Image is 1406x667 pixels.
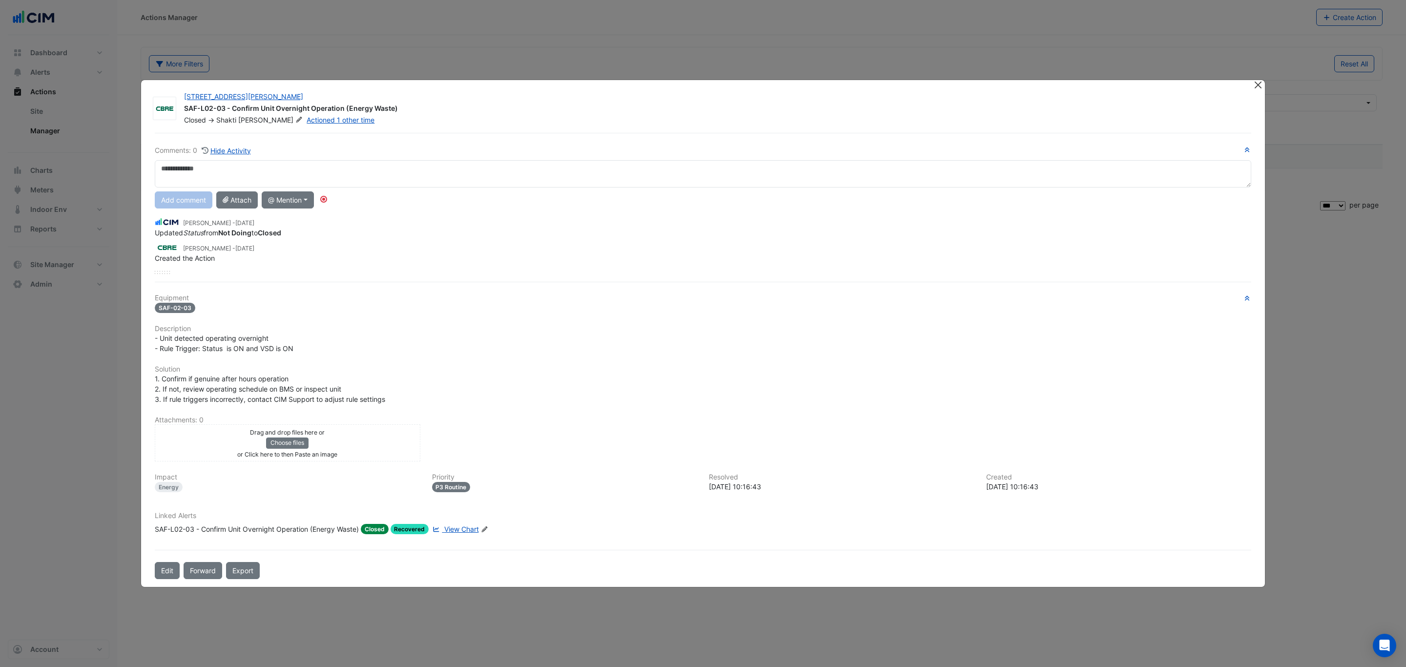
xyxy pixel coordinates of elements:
[709,481,974,492] div: [DATE] 10:16:43
[432,473,698,481] h6: Priority
[237,451,337,458] small: or Click here to then Paste an image
[155,145,251,156] div: Comments: 0
[986,473,1252,481] h6: Created
[155,294,1251,302] h6: Equipment
[226,562,260,579] a: Export
[155,334,293,353] span: - Unit detected operating overnight - Rule Trigger: Status is ON and VSD is ON
[481,526,488,533] fa-icon: Edit Linked Alerts
[1253,80,1263,90] button: Close
[1373,634,1396,657] div: Open Intercom Messenger
[391,524,429,534] span: Recovered
[155,375,385,403] span: 1. Confirm if genuine after hours operation 2. If not, review operating schedule on BMS or inspec...
[709,473,974,481] h6: Resolved
[155,254,215,262] span: Created the Action
[184,104,1241,115] div: SAF-L02-03 - Confirm Unit Overnight Operation (Energy Waste)
[183,219,254,228] small: [PERSON_NAME] -
[986,481,1252,492] div: [DATE] 10:16:43
[218,229,251,237] strong: Not Doing
[155,325,1251,333] h6: Description
[235,245,254,252] span: 2025-05-09 10:16:43
[319,195,328,204] div: Tooltip anchor
[184,116,206,124] span: Closed
[155,303,195,313] span: SAF-02-03
[155,473,420,481] h6: Impact
[155,482,183,492] div: Energy
[201,145,251,156] button: Hide Activity
[216,116,236,124] span: Shakti
[153,104,176,113] img: CBRE Charter Hall
[155,365,1251,374] h6: Solution
[266,438,309,448] button: Choose files
[432,482,471,492] div: P3 Routine
[431,524,478,534] a: View Chart
[155,229,281,237] span: Updated from to
[183,244,254,253] small: [PERSON_NAME] -
[216,191,258,208] button: Attach
[262,191,314,208] button: @ Mention
[155,217,179,228] img: CIM
[444,525,479,533] span: View Chart
[155,524,359,534] div: SAF-L02-03 - Confirm Unit Overnight Operation (Energy Waste)
[238,115,305,125] span: [PERSON_NAME]
[235,219,254,227] span: 2025-07-07 13:38:36
[307,116,374,124] a: Actioned 1 other time
[155,242,179,253] img: CBRE Charter Hall
[258,229,281,237] strong: Closed
[183,229,204,237] em: Status
[184,92,303,101] a: [STREET_ADDRESS][PERSON_NAME]
[208,116,214,124] span: ->
[184,562,222,579] button: Forward
[155,562,180,579] button: Edit
[155,512,1251,520] h6: Linked Alerts
[361,524,389,534] span: Closed
[155,416,1251,424] h6: Attachments: 0
[250,429,325,436] small: Drag and drop files here or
